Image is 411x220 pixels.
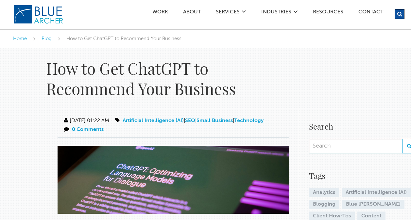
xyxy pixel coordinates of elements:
[123,118,184,123] a: Artificial Intelligence (AI)
[13,36,27,41] a: Home
[62,118,109,123] span: [DATE] 01:22 AM
[342,188,411,197] a: Artificial Intelligence (AI)
[66,36,181,41] span: How to Get ChatGPT to Recommend Your Business
[309,188,339,197] a: Analytics
[183,9,201,16] a: ABOUT
[114,118,264,123] span: | | |
[309,200,339,209] a: Blogging
[46,58,298,99] h1: How to Get ChatGPT to Recommend Your Business
[215,9,240,16] a: SERVICES
[13,5,64,24] img: Blue Archer Logo
[234,118,264,123] a: Technology
[42,36,52,41] a: Blog
[358,9,384,16] a: Contact
[342,200,404,209] a: Blue [PERSON_NAME]
[197,118,233,123] a: Small Business
[309,139,402,153] input: Search
[261,9,292,16] a: Industries
[72,127,104,132] a: 0 Comments
[313,9,344,16] a: Resources
[152,9,168,16] a: Work
[185,118,195,123] a: SEO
